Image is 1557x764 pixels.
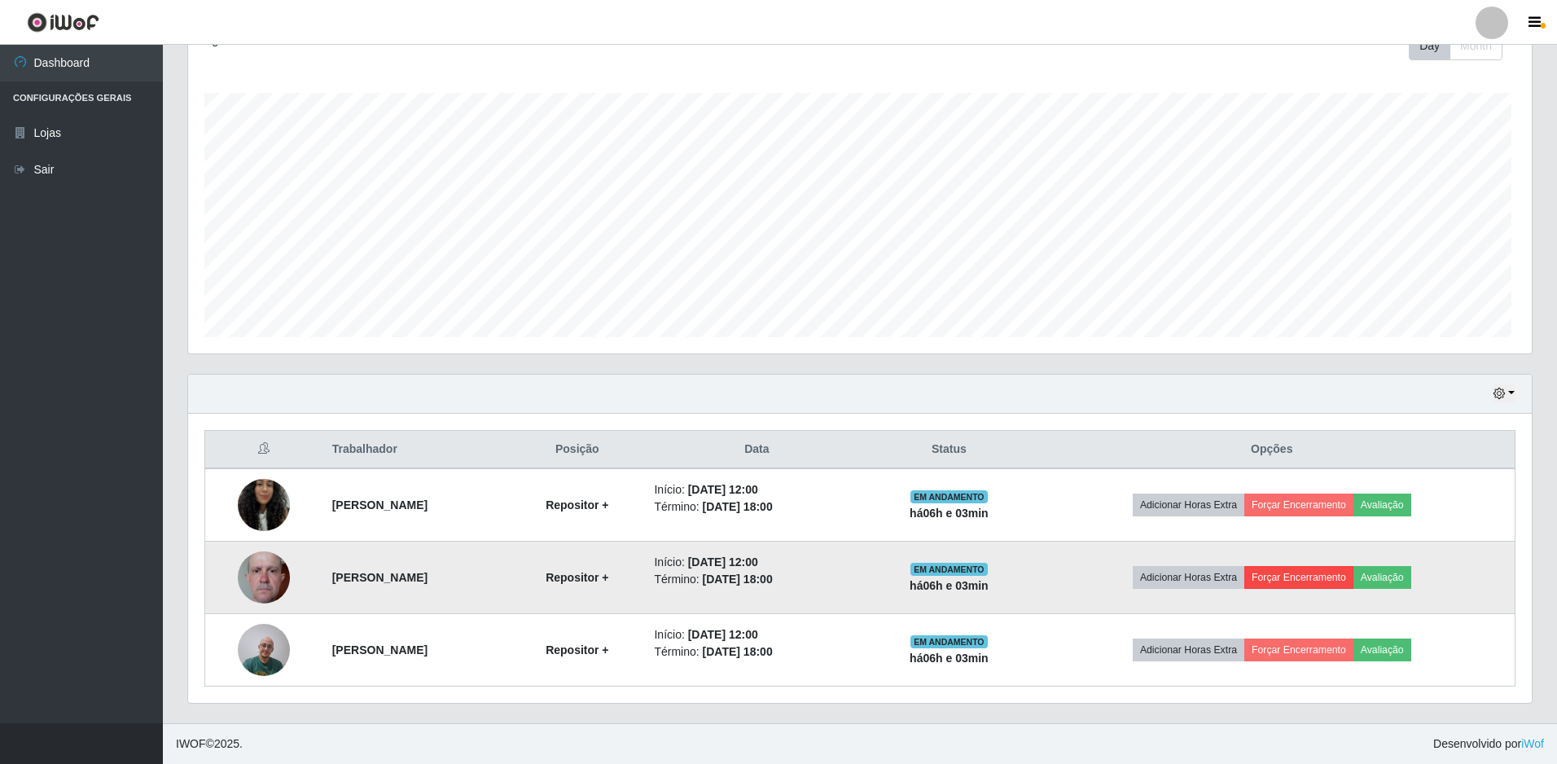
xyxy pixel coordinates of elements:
[688,555,758,569] time: [DATE] 12:00
[238,542,290,612] img: 1758480181733.jpeg
[546,571,608,584] strong: Repositor +
[910,652,989,665] strong: há 06 h e 03 min
[654,571,859,588] li: Término:
[688,628,758,641] time: [DATE] 12:00
[1133,494,1244,516] button: Adicionar Horas Extra
[910,579,989,592] strong: há 06 h e 03 min
[654,481,859,498] li: Início:
[176,735,243,753] span: © 2025 .
[546,643,608,656] strong: Repositor +
[1521,737,1544,750] a: iWof
[332,571,428,584] strong: [PERSON_NAME]
[332,643,428,656] strong: [PERSON_NAME]
[703,573,773,586] time: [DATE] 18:00
[1409,32,1515,60] div: Toolbar with button groups
[654,498,859,516] li: Término:
[176,737,206,750] span: IWOF
[703,645,773,658] time: [DATE] 18:00
[1409,32,1502,60] div: First group
[654,643,859,661] li: Término:
[322,431,511,469] th: Trabalhador
[238,615,290,684] img: 1758541132609.jpeg
[688,483,758,496] time: [DATE] 12:00
[1409,32,1450,60] button: Day
[654,626,859,643] li: Início:
[703,500,773,513] time: [DATE] 18:00
[910,563,988,576] span: EM ANDAMENTO
[510,431,644,469] th: Posição
[1433,735,1544,753] span: Desenvolvido por
[1133,639,1244,661] button: Adicionar Horas Extra
[910,635,988,648] span: EM ANDAMENTO
[1353,494,1411,516] button: Avaliação
[910,490,988,503] span: EM ANDAMENTO
[1244,494,1353,516] button: Forçar Encerramento
[869,431,1028,469] th: Status
[1450,32,1502,60] button: Month
[1029,431,1515,469] th: Opções
[654,554,859,571] li: Início:
[1244,639,1353,661] button: Forçar Encerramento
[27,12,99,33] img: CoreUI Logo
[644,431,869,469] th: Data
[332,498,428,512] strong: [PERSON_NAME]
[910,507,989,520] strong: há 06 h e 03 min
[546,498,608,512] strong: Repositor +
[1353,639,1411,661] button: Avaliação
[1244,566,1353,589] button: Forçar Encerramento
[1133,566,1244,589] button: Adicionar Horas Extra
[238,459,290,551] img: 1758111353632.jpeg
[1353,566,1411,589] button: Avaliação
